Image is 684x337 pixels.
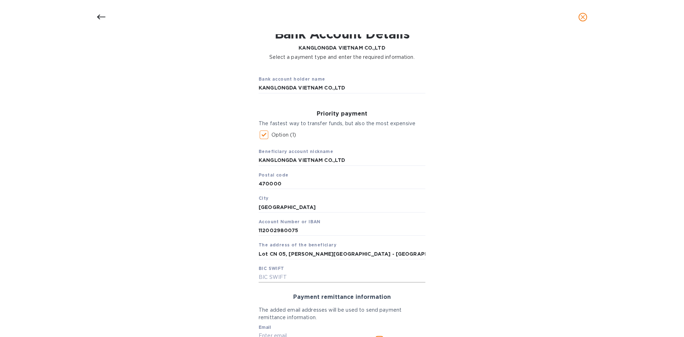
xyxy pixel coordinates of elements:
h3: Priority payment [259,111,425,117]
b: The address of the beneficiary [259,242,336,247]
p: Select a payment type and enter the required information. [269,53,415,61]
b: Account Number or IBAN [259,219,321,224]
input: BIC SWIFT [259,272,425,283]
button: close [574,9,591,26]
input: City [259,202,425,213]
b: City [259,195,269,201]
p: Option (1) [271,131,296,139]
h3: Payment remittance information [259,294,425,301]
b: Postal code [259,172,288,178]
input: The address of the beneficiary [259,249,425,259]
p: The fastest way to transfer funds, but also the most expensive [259,120,425,127]
h1: Bank Account Details [269,26,415,41]
b: BIC SWIFT [259,266,284,271]
input: Beneficiary account nickname [259,155,425,166]
b: Beneficiary account nickname [259,149,333,154]
b: Bank account holder name [259,76,325,82]
label: Email [259,326,271,330]
p: The added email addresses will be used to send payment remittance information. [259,306,425,321]
input: Account Number or IBAN [259,225,425,236]
b: KANGLONGDA VIETNAM CO.,LTD [299,45,385,51]
input: Postal code [259,179,425,189]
